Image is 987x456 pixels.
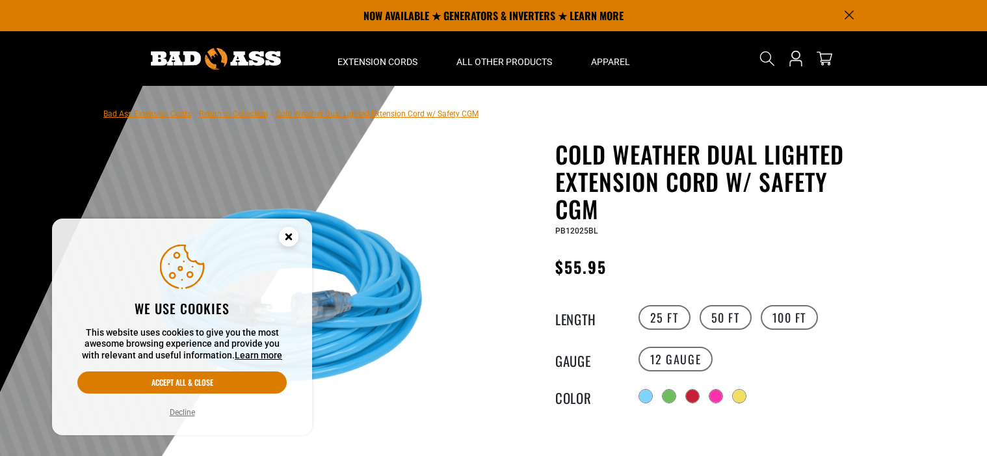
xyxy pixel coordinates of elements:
[757,48,778,69] summary: Search
[591,56,630,68] span: Apparel
[456,56,552,68] span: All Other Products
[77,371,287,394] button: Accept all & close
[555,255,607,278] span: $55.95
[235,350,282,360] a: Learn more
[318,31,437,86] summary: Extension Cords
[166,406,199,419] button: Decline
[555,309,620,326] legend: Length
[276,109,479,118] span: Cold Weather Dual Lighted Extension Cord w/ Safety CGM
[761,305,819,330] label: 100 FT
[555,351,620,368] legend: Gauge
[555,226,598,235] span: PB12025BL
[103,109,191,118] a: Bad Ass Extension Cords
[572,31,650,86] summary: Apparel
[270,109,273,118] span: ›
[638,305,691,330] label: 25 FT
[103,105,479,121] nav: breadcrumbs
[638,347,713,371] label: 12 Gauge
[151,48,281,70] img: Bad Ass Extension Cords
[52,219,312,436] aside: Cookie Consent
[199,109,268,118] a: Return to Collection
[555,141,874,222] h1: Cold Weather Dual Lighted Extension Cord w/ Safety CGM
[337,56,417,68] span: Extension Cords
[77,327,287,362] p: This website uses cookies to give you the most awesome browsing experience and provide you with r...
[555,388,620,405] legend: Color
[77,300,287,317] h2: We use cookies
[437,31,572,86] summary: All Other Products
[700,305,752,330] label: 50 FT
[194,109,196,118] span: ›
